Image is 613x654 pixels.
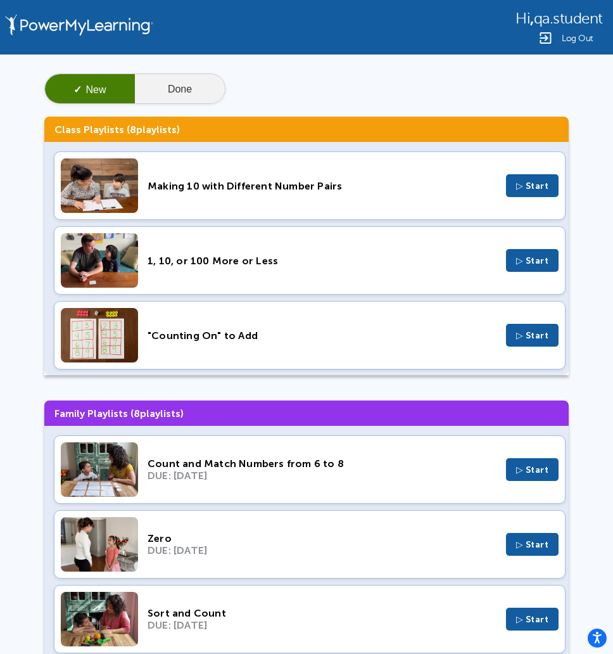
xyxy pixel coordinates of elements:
[61,233,138,288] img: Thumbnail
[44,401,569,426] h3: Family Playlists ( playlists)
[506,533,559,556] button: ▷ Start
[148,607,496,619] div: Sort and Count
[134,407,140,420] span: 8
[516,465,549,475] span: ▷ Start
[148,458,496,470] div: Count and Match Numbers from 6 to 8
[506,174,559,197] button: ▷ Start
[506,458,559,481] button: ▷ Start
[148,619,496,631] div: DUE: [DATE]
[538,30,553,46] img: Logout Icon
[73,84,82,95] span: ✓
[148,330,496,342] div: "Counting On" to Add
[61,592,138,646] img: Thumbnail
[135,74,225,105] button: Done
[148,255,496,267] div: 1, 10, or 100 More or Less
[148,532,496,544] div: Zero
[148,180,496,192] div: Making 10 with Different Number Pairs
[61,517,138,572] img: Thumbnail
[516,255,549,266] span: ▷ Start
[534,10,603,27] span: qa.student
[516,330,549,341] span: ▷ Start
[516,539,549,550] span: ▷ Start
[516,181,549,191] span: ▷ Start
[130,124,136,136] span: 8
[516,614,549,625] span: ▷ Start
[562,34,593,43] span: Log Out
[148,544,496,556] div: DUE: [DATE]
[515,10,530,27] span: Hi
[45,74,135,105] button: ✓New
[61,308,138,362] img: Thumbnail
[61,442,138,497] img: Thumbnail
[61,158,138,213] img: Thumbnail
[515,9,603,27] div: ,
[506,324,559,347] button: ▷ Start
[506,608,559,631] button: ▷ Start
[44,117,569,142] h3: Class Playlists ( playlists)
[559,597,604,644] iframe: Chat
[148,470,496,482] div: DUE: [DATE]
[506,249,559,272] button: ▷ Start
